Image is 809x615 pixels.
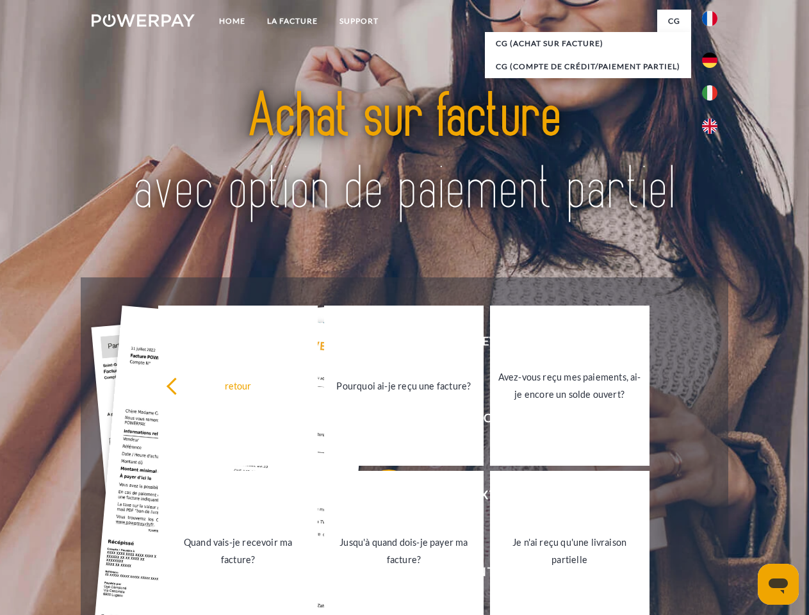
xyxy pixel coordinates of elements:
img: it [702,85,717,101]
a: Home [208,10,256,33]
div: Quand vais-je recevoir ma facture? [166,534,310,568]
div: Pourquoi ai-je reçu une facture? [332,377,476,394]
div: Jusqu'à quand dois-je payer ma facture? [332,534,476,568]
div: Avez-vous reçu mes paiements, ai-je encore un solde ouvert? [498,368,642,403]
a: Support [329,10,389,33]
img: de [702,53,717,68]
div: retour [166,377,310,394]
a: CG (Compte de crédit/paiement partiel) [485,55,691,78]
div: Je n'ai reçu qu'une livraison partielle [498,534,642,568]
img: fr [702,11,717,26]
img: logo-powerpay-white.svg [92,14,195,27]
a: CG [657,10,691,33]
img: title-powerpay_fr.svg [122,61,687,245]
a: CG (achat sur facture) [485,32,691,55]
iframe: Bouton de lancement de la fenêtre de messagerie [758,564,799,605]
img: en [702,119,717,134]
a: Avez-vous reçu mes paiements, ai-je encore un solde ouvert? [490,306,650,466]
a: LA FACTURE [256,10,329,33]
